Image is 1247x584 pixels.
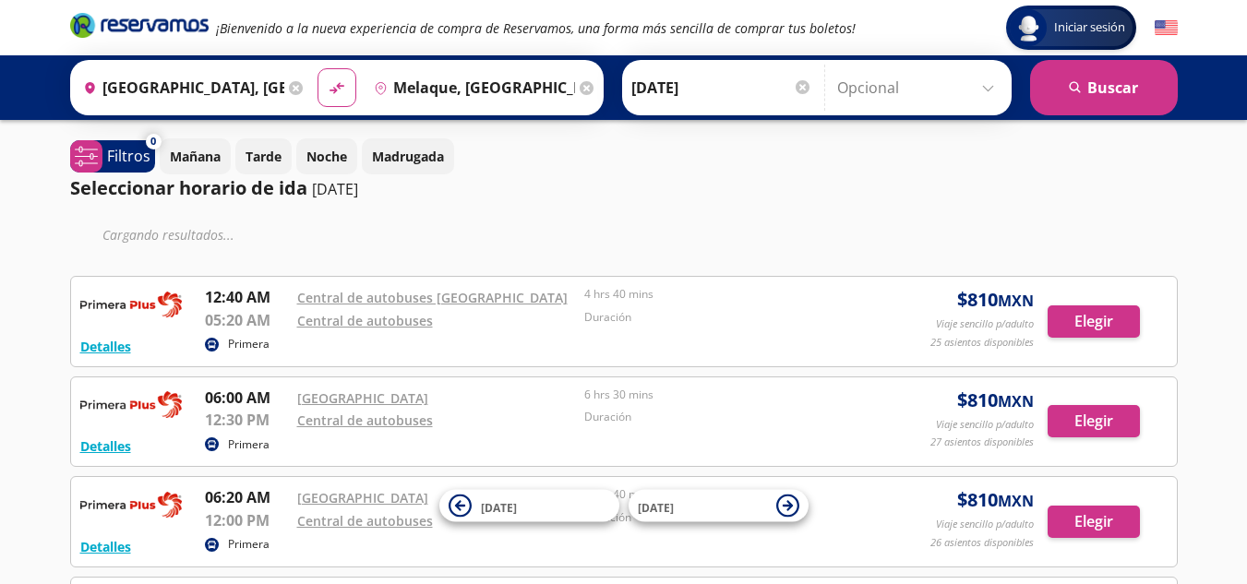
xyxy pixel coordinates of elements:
[216,19,856,37] em: ¡Bienvenido a la nueva experiencia de compra de Reservamos, una forma más sencilla de comprar tus...
[76,65,284,111] input: Buscar Origen
[228,336,270,352] p: Primera
[296,138,357,174] button: Noche
[102,226,234,244] em: Cargando resultados ...
[1030,60,1178,115] button: Buscar
[228,536,270,553] p: Primera
[1155,17,1178,40] button: English
[584,486,863,503] p: 5 hrs 40 mins
[481,499,517,515] span: [DATE]
[80,436,131,456] button: Detalles
[150,134,156,149] span: 0
[936,417,1034,433] p: Viaje sencillo p/adulto
[957,286,1034,314] span: $ 810
[998,291,1034,311] small: MXN
[930,335,1034,351] p: 25 asientos disponibles
[372,147,444,166] p: Madrugada
[366,65,575,111] input: Buscar Destino
[70,174,307,202] p: Seleccionar horario de ida
[107,145,150,167] p: Filtros
[930,435,1034,450] p: 27 asientos disponibles
[1047,18,1133,37] span: Iniciar sesión
[80,337,131,356] button: Detalles
[205,387,288,409] p: 06:00 AM
[306,147,347,166] p: Noche
[80,286,182,323] img: RESERVAMOS
[957,387,1034,414] span: $ 810
[998,391,1034,411] small: MXN
[297,289,568,306] a: Central de autobuses [GEOGRAPHIC_DATA]
[205,286,288,308] p: 12:40 AM
[998,491,1034,511] small: MXN
[312,178,358,200] p: [DATE]
[70,11,209,44] a: Brand Logo
[1048,305,1140,338] button: Elegir
[205,309,288,331] p: 05:20 AM
[80,387,182,423] img: RESERVAMOS
[584,309,863,326] p: Duración
[246,147,282,166] p: Tarde
[584,409,863,425] p: Duración
[930,535,1034,551] p: 26 asientos disponibles
[936,316,1034,332] p: Viaje sencillo p/adulto
[837,65,1002,111] input: Opcional
[205,409,288,431] p: 12:30 PM
[70,11,209,39] i: Brand Logo
[631,65,812,111] input: Elegir Fecha
[362,138,454,174] button: Madrugada
[297,389,428,407] a: [GEOGRAPHIC_DATA]
[228,436,270,453] p: Primera
[70,140,155,173] button: 0Filtros
[297,312,433,329] a: Central de autobuses
[957,486,1034,514] span: $ 810
[638,499,674,515] span: [DATE]
[205,486,288,508] p: 06:20 AM
[297,489,428,507] a: [GEOGRAPHIC_DATA]
[160,138,231,174] button: Mañana
[1048,405,1140,437] button: Elegir
[1048,506,1140,538] button: Elegir
[80,537,131,556] button: Detalles
[297,512,433,530] a: Central de autobuses
[80,486,182,523] img: RESERVAMOS
[584,286,863,303] p: 4 hrs 40 mins
[170,147,221,166] p: Mañana
[235,138,292,174] button: Tarde
[439,490,619,522] button: [DATE]
[297,411,433,429] a: Central de autobuses
[936,517,1034,532] p: Viaje sencillo p/adulto
[629,490,809,522] button: [DATE]
[584,387,863,403] p: 6 hrs 30 mins
[205,509,288,531] p: 12:00 PM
